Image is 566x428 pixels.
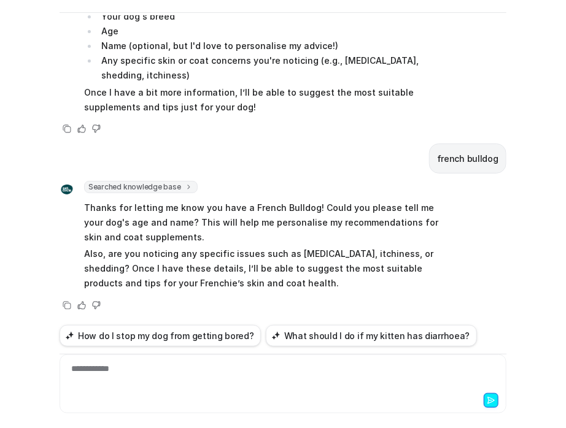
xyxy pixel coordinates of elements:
button: How do I stop my dog from getting bored? [60,325,261,346]
li: Your dog's breed [98,9,443,24]
li: Any specific skin or coat concerns you're noticing (e.g., [MEDICAL_DATA], shedding, itchiness) [98,53,443,83]
span: Searched knowledge base [84,181,198,193]
button: What should I do if my kitten has diarrhoea? [266,325,477,346]
p: Once I have a bit more information, I’ll be able to suggest the most suitable supplements and tip... [84,85,443,115]
p: french bulldog [437,151,498,166]
p: Thanks for letting me know you have a French Bulldog! Could you please tell me your dog's age and... [84,201,443,245]
img: Widget [60,182,74,197]
li: Name (optional, but I'd love to personalise my advice!) [98,39,443,53]
li: Age [98,24,443,39]
p: Also, are you noticing any specific issues such as [MEDICAL_DATA], itchiness, or shedding? Once I... [84,246,443,291]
